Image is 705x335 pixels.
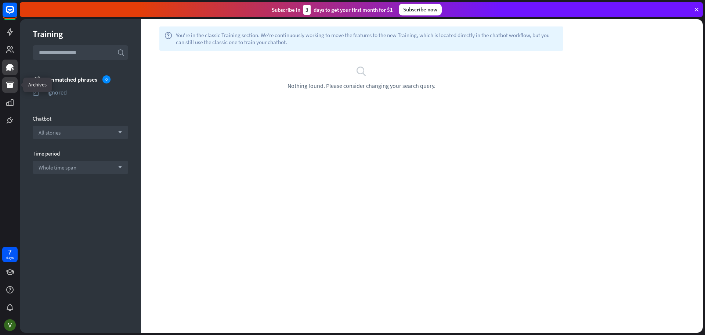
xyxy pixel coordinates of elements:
[33,28,128,40] div: Training
[303,5,311,15] div: 3
[288,82,435,89] span: Nothing found. Please consider changing your search query.
[39,129,61,136] span: All stories
[176,32,558,46] span: You're in the classic Training section. We're continuously working to move the features to the ne...
[399,4,442,15] div: Subscribe now
[117,49,124,56] i: search
[47,89,128,96] div: Ignored
[102,75,111,83] div: 0
[114,165,122,170] i: arrow_down
[33,115,128,122] div: Chatbot
[33,89,40,96] i: ignored
[8,249,12,255] div: 7
[272,5,393,15] div: Subscribe in days to get your first month for $1
[2,247,18,262] a: 7 days
[6,3,28,25] button: Open LiveChat chat widget
[356,65,367,76] i: search
[47,75,128,83] div: Unmatched phrases
[33,75,40,83] i: unmatched_phrases
[33,150,128,157] div: Time period
[164,32,172,46] i: help
[114,130,122,135] i: arrow_down
[6,255,14,260] div: days
[39,164,76,171] span: Whole time span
